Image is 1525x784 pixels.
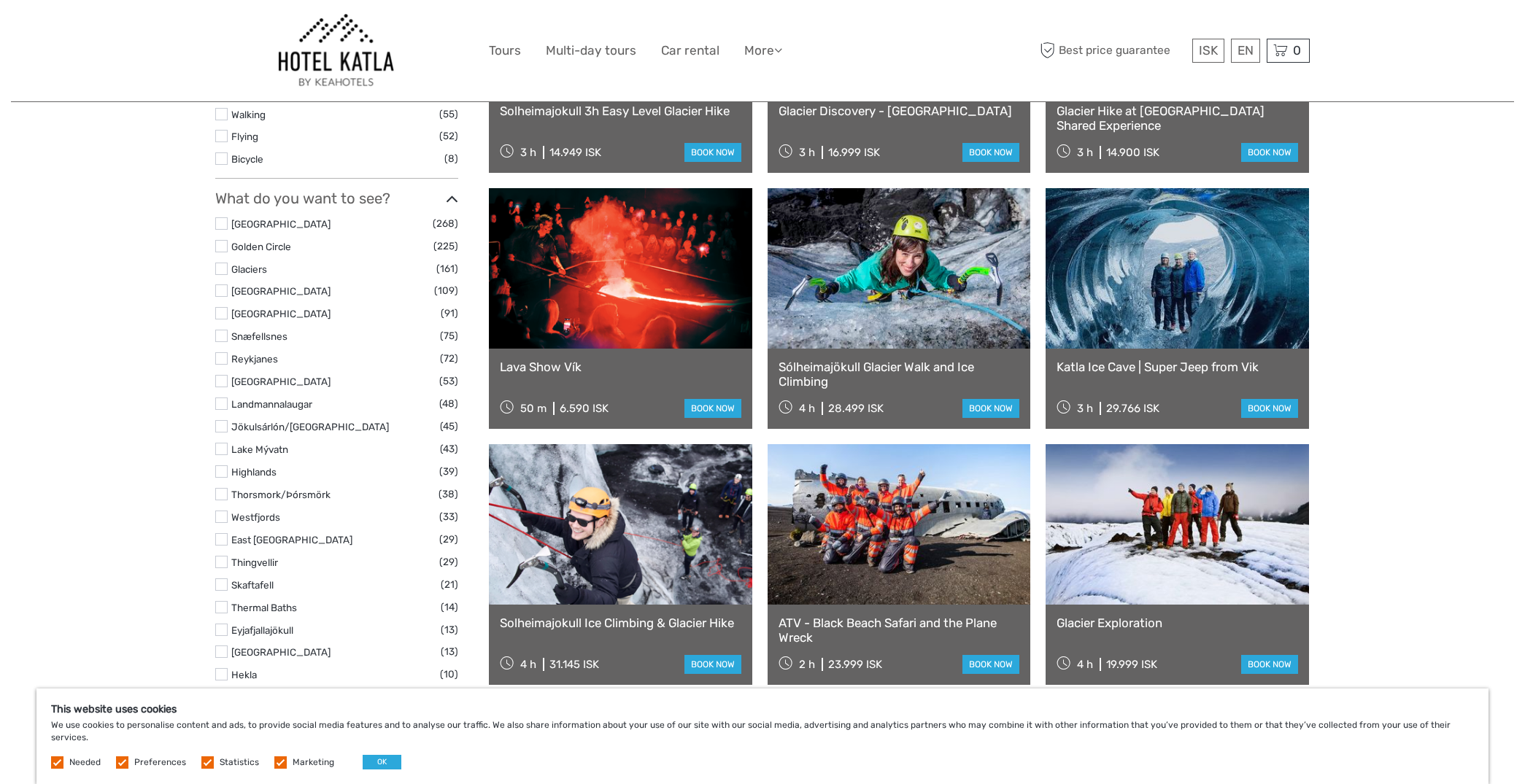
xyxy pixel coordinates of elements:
[962,143,1019,162] a: book now
[684,399,741,418] a: book now
[962,655,1019,674] a: book now
[231,285,331,297] a: [GEOGRAPHIC_DATA]
[779,616,1020,645] a: ATV - Black Beach Safari and the Plane Wreck
[231,511,280,523] a: Westfjords
[441,599,458,616] span: (14)
[500,616,741,630] a: Solheimajokull Ice Climbing & Glacier Hike
[441,576,458,593] span: (21)
[684,143,741,162] a: book now
[231,534,352,546] a: East [GEOGRAPHIC_DATA]
[1077,146,1093,159] span: 3 h
[434,282,458,299] span: (109)
[684,655,741,674] a: book now
[799,146,815,159] span: 3 h
[439,128,458,144] span: (52)
[363,755,401,769] button: OK
[1106,658,1157,671] div: 19.999 ISK
[441,305,458,322] span: (91)
[520,402,547,415] span: 50 m
[231,353,278,365] a: Reykjanes
[439,373,458,389] span: (53)
[440,440,458,457] span: (43)
[276,11,397,90] img: 462-d497edbe-725d-445a-8006-b08859142f12_logo_big.jpg
[439,508,458,525] span: (33)
[1231,39,1260,63] div: EN
[51,703,1474,715] h5: This website uses cookies
[549,658,599,671] div: 31.145 ISK
[1241,655,1298,674] a: book now
[560,402,609,415] div: 6.590 ISK
[433,215,458,232] span: (268)
[520,146,536,159] span: 3 h
[1106,146,1159,159] div: 14.900 ISK
[1057,360,1298,374] a: Katla Ice Cave | Super Jeep from Vik
[661,40,719,61] a: Car rental
[231,556,278,568] a: Thingvellir
[231,218,331,230] a: [GEOGRAPHIC_DATA]
[1077,658,1093,671] span: 4 h
[441,643,458,660] span: (13)
[440,666,458,683] span: (10)
[439,463,458,480] span: (39)
[1199,43,1218,58] span: ISK
[1057,104,1298,133] a: Glacier Hike at [GEOGRAPHIC_DATA] Shared Experience
[231,489,331,500] a: Thorsmork/Þórsmörk
[549,146,601,159] div: 14.949 ISK
[231,330,287,342] a: Snæfellsnes
[231,376,331,387] a: [GEOGRAPHIC_DATA]
[231,443,288,455] a: Lake Mývatn
[231,109,266,120] a: Walking
[436,260,458,277] span: (161)
[231,602,297,613] a: Thermal Baths
[439,486,458,502] span: (38)
[231,646,331,658] a: [GEOGRAPHIC_DATA]
[69,756,101,769] label: Needed
[231,263,267,275] a: Glaciers
[1241,143,1298,162] a: book now
[439,395,458,412] span: (48)
[215,190,458,207] h3: What do you want to see?
[231,579,274,591] a: Skaftafell
[546,40,636,61] a: Multi-day tours
[439,554,458,570] span: (29)
[231,624,293,636] a: Eyjafjallajökull
[440,327,458,344] span: (75)
[293,756,334,769] label: Marketing
[520,658,536,671] span: 4 h
[231,669,257,680] a: Hekla
[36,688,1489,784] div: We use cookies to personalise content and ads, to provide social media features and to analyse ou...
[231,153,263,165] a: Bicycle
[433,238,458,255] span: (225)
[1241,399,1298,418] a: book now
[439,531,458,548] span: (29)
[231,398,312,410] a: Landmannalaugar
[799,402,815,415] span: 4 h
[1291,43,1303,58] span: 0
[440,350,458,367] span: (72)
[444,150,458,167] span: (8)
[220,756,259,769] label: Statistics
[962,399,1019,418] a: book now
[439,106,458,123] span: (55)
[799,658,815,671] span: 2 h
[500,360,741,374] a: Lava Show Vík
[1057,616,1298,630] a: Glacier Exploration
[231,131,258,142] a: Flying
[231,241,291,252] a: Golden Circle
[231,421,389,432] a: Jökulsárlón/[GEOGRAPHIC_DATA]
[744,40,782,61] a: More
[134,756,186,769] label: Preferences
[231,308,331,319] a: [GEOGRAPHIC_DATA]
[500,104,741,118] a: Solheimajokull 3h Easy Level Glacier Hike
[779,360,1020,389] a: Sólheimajökull Glacier Walk and Ice Climbing
[1077,402,1093,415] span: 3 h
[440,418,458,435] span: (45)
[1036,39,1189,63] span: Best price guarantee
[779,104,1020,118] a: Glacier Discovery - [GEOGRAPHIC_DATA]
[828,402,884,415] div: 28.499 ISK
[441,621,458,638] span: (13)
[828,146,880,159] div: 16.999 ISK
[828,658,882,671] div: 23.999 ISK
[231,466,277,478] a: Highlands
[1106,402,1159,415] div: 29.766 ISK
